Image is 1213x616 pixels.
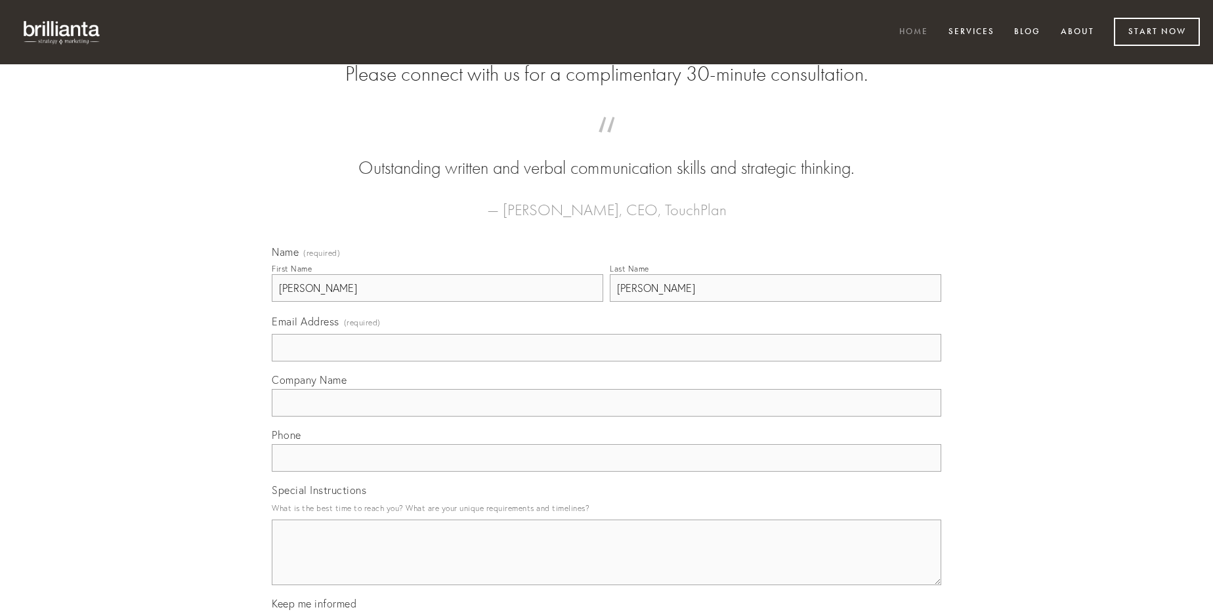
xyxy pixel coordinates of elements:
[303,249,340,257] span: (required)
[344,314,381,331] span: (required)
[272,597,356,610] span: Keep me informed
[272,62,941,87] h2: Please connect with us for a complimentary 30-minute consultation.
[272,264,312,274] div: First Name
[293,181,920,223] figcaption: — [PERSON_NAME], CEO, TouchPlan
[272,483,366,497] span: Special Instructions
[293,130,920,181] blockquote: Outstanding written and verbal communication skills and strategic thinking.
[610,264,649,274] div: Last Name
[891,22,937,43] a: Home
[272,245,299,258] span: Name
[13,13,112,51] img: brillianta - research, strategy, marketing
[272,373,347,386] span: Company Name
[1114,18,1200,46] a: Start Now
[272,315,339,328] span: Email Address
[272,428,301,441] span: Phone
[293,130,920,155] span: “
[1052,22,1103,43] a: About
[1006,22,1049,43] a: Blog
[940,22,1003,43] a: Services
[272,499,941,517] p: What is the best time to reach you? What are your unique requirements and timelines?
